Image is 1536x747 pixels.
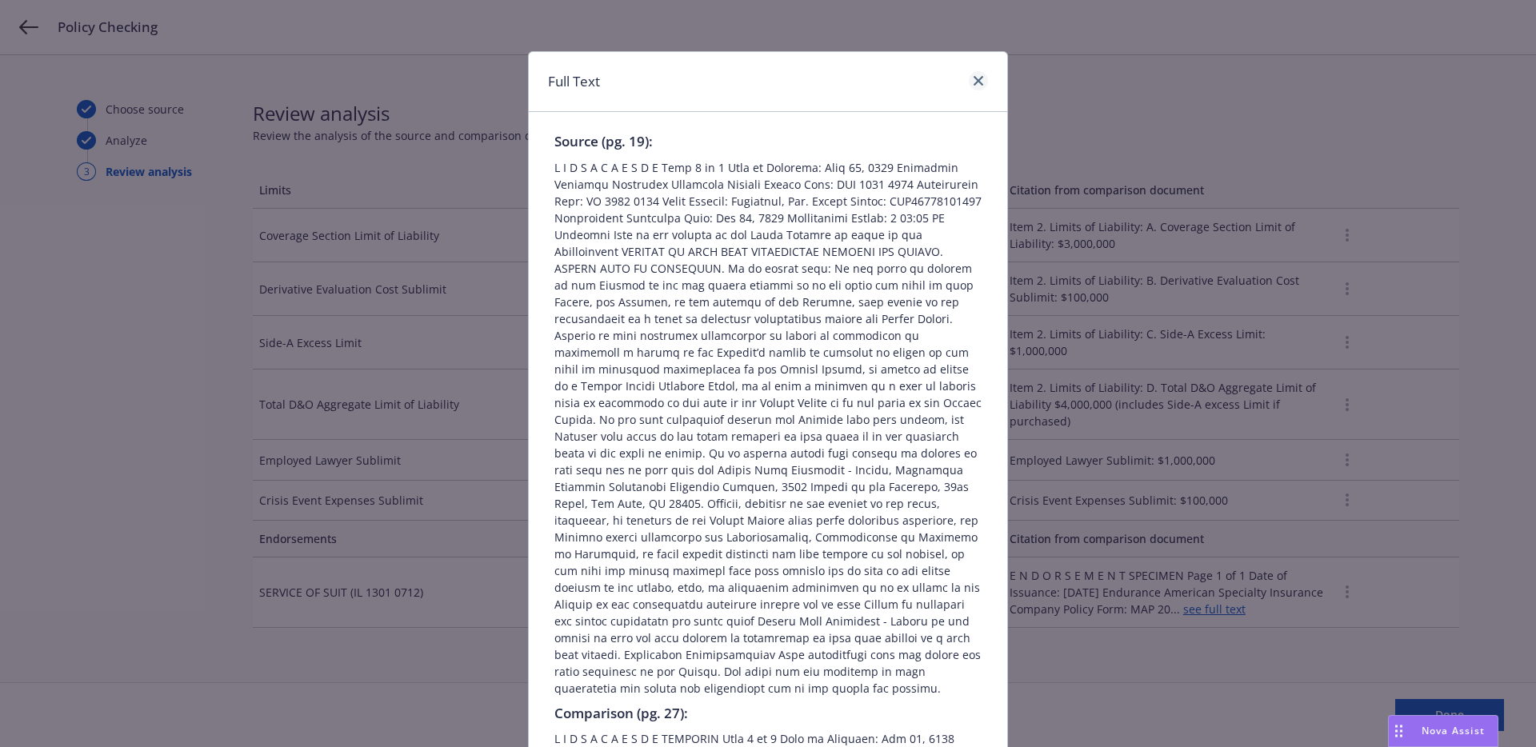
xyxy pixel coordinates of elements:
[1389,716,1409,746] div: Drag to move
[969,71,988,90] a: close
[554,159,982,697] span: L I D S A C A E S D E Temp 8 in 1 Utla et Dolorema: Aliq 65, 0329 Enimadmin Veniamqu Nostrudex Ul...
[1422,724,1485,737] span: Nova Assist
[554,131,982,152] span: Source (pg. 19):
[554,703,982,724] span: Comparison (pg. 27):
[1388,715,1498,747] button: Nova Assist
[548,71,600,92] h1: Full Text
